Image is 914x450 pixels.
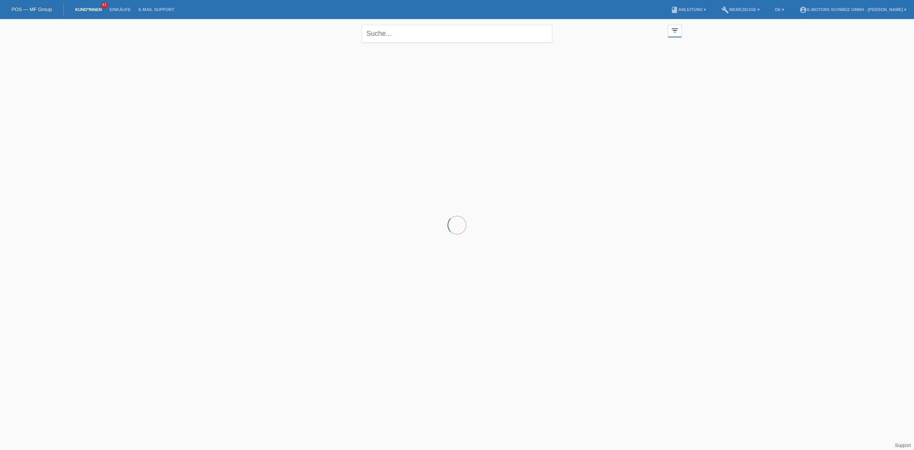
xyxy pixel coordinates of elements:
[895,443,911,448] a: Support
[771,7,788,12] a: DE ▾
[721,6,729,14] i: build
[105,7,134,12] a: Einkäufe
[796,7,910,12] a: account_circleE-Motors Schweiz GmbH - [PERSON_NAME] ▾
[667,7,710,12] a: bookAnleitung ▾
[11,6,52,12] a: POS — MF Group
[671,26,679,35] i: filter_list
[362,25,552,43] input: Suche...
[799,6,807,14] i: account_circle
[717,7,764,12] a: buildWerkzeuge ▾
[71,7,105,12] a: Kund*innen
[101,2,108,8] span: 41
[671,6,678,14] i: book
[135,7,178,12] a: E-Mail Support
